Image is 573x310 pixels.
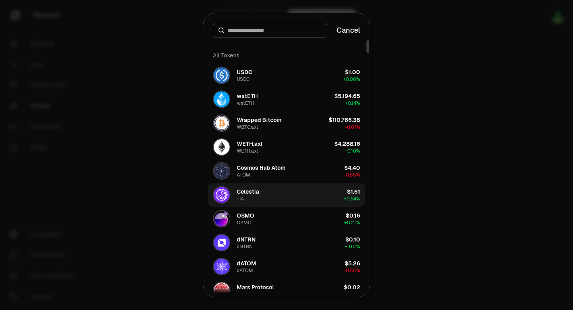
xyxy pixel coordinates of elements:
img: wstETH Logo [214,91,230,107]
div: WETH.axl [237,148,258,154]
div: ATOM [237,172,250,178]
button: Cancel [337,25,360,36]
span: -0.55% [344,267,360,274]
div: TIA [237,196,244,202]
div: Mars Protocol [237,283,274,291]
button: wstETH LogowstETHwstETH$5,194.65+0.14% [208,87,365,111]
div: dATOM [237,259,256,267]
div: $4.40 [344,164,360,172]
div: MARS [237,291,251,298]
div: USDC [237,76,249,82]
img: ATOM Logo [214,163,230,179]
button: dATOM LogodATOMdATOM$5.26-0.55% [208,255,365,279]
div: $4,288.16 [334,140,360,148]
img: WETH.axl Logo [214,139,230,155]
img: WBTC.axl Logo [214,115,230,131]
div: $5,194.65 [334,92,360,100]
img: USDC Logo [214,67,230,83]
div: USDC [237,68,252,76]
button: TIA LogoCelestiaTIA$1.61+0.64% [208,183,365,207]
div: $0.02 [344,283,360,291]
div: Cosmos Hub Atom [237,164,285,172]
div: $1.61 [347,188,360,196]
button: OSMO LogoOSMOOSMO$0.16+0.27% [208,207,365,231]
img: dNTRN Logo [214,235,230,251]
div: OSMO [237,212,254,220]
span: + 3.67% [345,243,360,250]
span: -0.01% [345,124,360,130]
div: All Tokens [208,47,365,63]
div: $110,766.38 [329,116,360,124]
div: WETH.axl [237,140,262,148]
div: dATOM [237,267,253,274]
button: ATOM LogoCosmos Hub AtomATOM$4.40-0.55% [208,159,365,183]
span: + 0.14% [345,100,360,106]
span: + 0.00% [343,76,360,82]
div: WBTC.axl [237,124,258,130]
span: -3.66% [345,291,360,298]
img: MARS Logo [214,283,230,298]
div: $5.26 [345,259,360,267]
button: WBTC.axl LogoWrapped BitcoinWBTC.axl$110,766.38-0.01% [208,111,365,135]
div: OSMO [237,220,251,226]
div: dNTRN [237,235,255,243]
span: + 0.10% [345,148,360,154]
div: $1.00 [345,68,360,76]
div: $0.10 [345,235,360,243]
button: dNTRN LogodNTRNdNTRN$0.10+3.67% [208,231,365,255]
div: Wrapped Bitcoin [237,116,281,124]
span: + 0.27% [344,220,360,226]
div: wstETH [237,100,254,106]
img: dATOM Logo [214,259,230,275]
button: MARS LogoMars ProtocolMARS$0.02-3.66% [208,279,365,302]
div: dNTRN [237,243,253,250]
span: -0.55% [344,172,360,178]
img: TIA Logo [214,187,230,203]
div: wstETH [237,92,258,100]
div: $0.16 [346,212,360,220]
img: OSMO Logo [214,211,230,227]
span: + 0.64% [344,196,360,202]
button: WETH.axl LogoWETH.axlWETH.axl$4,288.16+0.10% [208,135,365,159]
button: USDC LogoUSDCUSDC$1.00+0.00% [208,63,365,87]
div: Celestia [237,188,259,196]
